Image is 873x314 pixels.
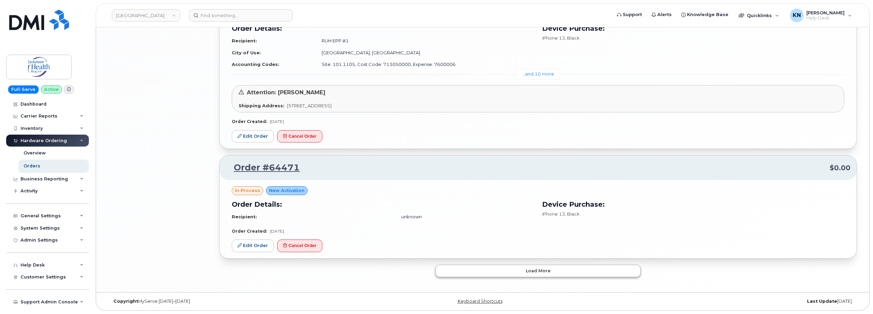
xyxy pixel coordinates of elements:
[232,199,534,209] h3: Order Details:
[657,11,672,18] span: Alerts
[806,10,845,15] span: [PERSON_NAME]
[542,211,565,217] span: iPhone 13
[676,8,733,22] a: Knowledge Base
[315,47,534,59] td: [GEOGRAPHIC_DATA], [GEOGRAPHIC_DATA]
[270,229,284,234] span: [DATE]
[108,299,358,304] div: MyServe [DATE]–[DATE]
[315,35,534,47] td: RUH EPP #1
[235,187,260,194] span: in process
[687,11,728,18] span: Knowledge Base
[785,9,857,22] div: Khanh Nguyen
[113,299,138,304] strong: Copyright
[226,162,300,174] a: Order #64471
[807,299,837,304] strong: Last Update
[232,38,257,43] strong: Recipient:
[287,103,332,108] span: [STREET_ADDRESS]
[232,229,267,234] strong: Order Created:
[269,187,305,194] span: New Activation
[806,15,845,21] span: Help Desk
[612,8,647,22] a: Support
[647,8,676,22] a: Alerts
[565,211,580,217] span: , Black
[315,58,534,70] td: Site: 101.1105, Cost Code: 713050000, Expense: 7600006
[542,23,844,33] h3: Device Purchase:
[232,23,534,33] h3: Order Details:
[623,11,642,18] span: Support
[232,62,279,67] strong: Accounting Codes:
[232,130,274,143] a: Edit Order
[435,265,641,277] button: Load more
[232,119,267,124] strong: Order Created:
[526,268,551,274] span: Load more
[232,240,274,252] a: Edit Order
[458,299,502,304] a: Keyboard Shortcuts
[542,35,565,41] span: iPhone 13
[112,9,180,22] a: Saskatoon Health Region
[270,119,284,124] span: [DATE]
[516,69,560,80] a: ...and 10 more
[565,35,580,41] span: , Black
[793,11,801,19] span: KN
[395,211,534,223] td: unknown
[277,240,322,252] button: Cancel Order
[189,9,293,22] input: Find something...
[542,199,844,209] h3: Device Purchase:
[734,9,784,22] div: Quicklinks
[239,103,284,108] strong: Shipping Address:
[747,13,772,18] span: Quicklinks
[232,214,257,219] strong: Recipient:
[830,163,850,173] span: $0.00
[607,299,857,304] div: [DATE]
[247,89,325,96] span: Attention: [PERSON_NAME]
[843,284,868,309] iframe: Messenger Launcher
[232,50,261,55] strong: City of Use:
[277,130,322,143] button: Cancel Order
